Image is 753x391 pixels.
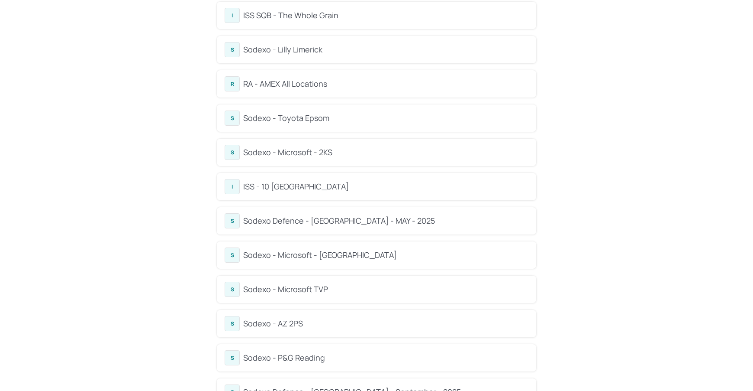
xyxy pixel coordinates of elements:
[225,111,240,126] div: S
[243,215,528,227] div: Sodexo Defence - [GEOGRAPHIC_DATA] - MAY - 2025
[225,213,240,228] div: S
[225,145,240,160] div: S
[225,179,240,194] div: I
[243,44,528,55] div: Sodexo - Lilly Limerick
[243,181,528,192] div: ISS - 10 [GEOGRAPHIC_DATA]
[225,42,240,57] div: S
[225,282,240,297] div: S
[243,352,528,364] div: Sodexo - P&G Reading
[225,316,240,331] div: S
[243,10,528,21] div: ISS SQB - The Whole Grain
[225,248,240,263] div: S
[243,283,528,295] div: Sodexo - Microsoft TVP
[243,249,528,261] div: Sodexo - Microsoft - [GEOGRAPHIC_DATA]
[225,350,240,365] div: S
[225,76,240,91] div: R
[243,318,528,329] div: Sodexo - AZ 2PS
[243,112,528,124] div: Sodexo - Toyota Epsom
[243,78,528,90] div: RA - AMEX All Locations
[225,8,240,23] div: I
[243,147,528,158] div: Sodexo - Microsoft - 2KS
